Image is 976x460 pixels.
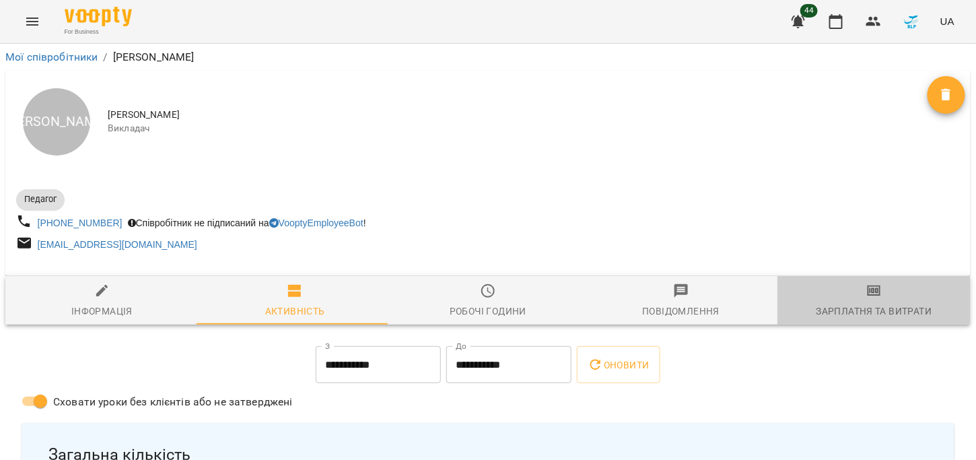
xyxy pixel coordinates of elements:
span: Сховати уроки без клієнтів або не затверджені [53,394,293,410]
span: Оновити [588,357,649,373]
nav: breadcrumb [5,49,971,65]
a: [EMAIL_ADDRESS][DOMAIN_NAME] [38,239,197,250]
span: 44 [800,4,818,18]
span: For Business [65,28,132,36]
span: Викладач [108,122,928,135]
button: Оновити [577,346,660,384]
div: Зарплатня та Витрати [816,303,932,319]
div: [PERSON_NAME] [23,88,90,156]
span: [PERSON_NAME] [108,108,928,122]
div: Співробітник не підписаний на ! [125,213,369,232]
div: Повідомлення [642,303,720,319]
span: UA [940,14,954,28]
button: Menu [16,5,48,38]
img: c7f5e1a064d124ef1452b6640ba4a0c5.png [903,12,921,31]
div: Активність [265,303,325,319]
div: Робочі години [450,303,526,319]
a: VooptyEmployeeBot [269,218,363,228]
span: Педагог [16,193,65,205]
li: / [104,49,108,65]
a: [PHONE_NUMBER] [38,218,123,228]
button: Видалити [928,76,965,114]
p: [PERSON_NAME] [113,49,195,65]
img: Voopty Logo [65,7,132,26]
button: UA [935,9,960,34]
a: Мої співробітники [5,51,98,63]
div: Інформація [71,303,133,319]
